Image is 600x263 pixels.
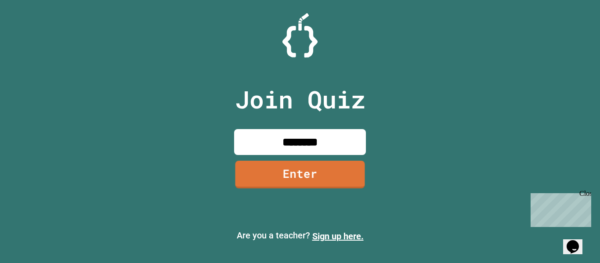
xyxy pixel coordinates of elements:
[4,4,61,56] div: Chat with us now!Close
[7,229,593,243] p: Are you a teacher?
[235,161,365,188] a: Enter
[563,228,591,254] iframe: chat widget
[312,231,364,241] a: Sign up here.
[527,190,591,227] iframe: chat widget
[282,13,318,58] img: Logo.svg
[235,81,365,118] p: Join Quiz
